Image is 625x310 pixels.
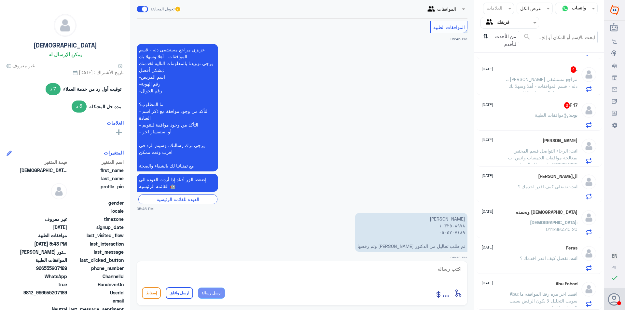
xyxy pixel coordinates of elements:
[151,6,174,12] span: تحويل المحادثة
[198,288,225,299] button: ارسل رسالة
[581,209,597,226] img: defaultAdmin.png
[481,280,493,286] span: [DATE]
[137,174,218,192] p: 12/8/2025, 5:46 PM
[581,245,597,262] img: defaultAdmin.png
[581,174,597,190] img: defaultAdmin.png
[481,244,493,250] span: [DATE]
[486,5,502,13] div: العلامات
[20,208,67,214] span: null
[520,255,570,261] span: : تفضل كيف اقدر اخدمك ؟
[355,213,467,252] p: 12/8/2025, 5:48 PM
[481,209,493,214] span: [DATE]
[571,66,577,73] h5: .
[581,138,597,154] img: defaultAdmin.png
[20,199,67,206] span: null
[451,37,467,41] span: 05:46 PM
[486,18,495,28] img: yourTeam.svg
[612,252,618,259] button: EN
[451,256,467,260] span: 05:48 PM
[68,257,124,263] span: last_clicked_button
[20,289,67,296] span: 9812_966555207189
[570,148,577,154] span: انت
[68,175,124,182] span: last_name
[612,253,618,259] span: EN
[570,255,577,261] span: انت
[535,112,570,118] span: : موافقات الطبية
[564,102,570,109] span: 2
[566,245,577,251] h5: Feras
[20,257,67,263] span: الموافقات الطبية
[51,183,67,199] img: defaultAdmin.png
[20,232,67,239] span: موافقات الطبية
[68,281,124,288] span: HandoverOn
[523,32,531,42] button: search
[530,220,576,225] span: [DEMOGRAPHIC_DATA]
[611,274,618,282] i: check
[68,232,124,239] span: last_visited_flow
[481,102,493,108] span: [DATE]
[20,240,67,247] span: 2025-08-12T14:48:24.696Z
[68,208,124,214] span: locale
[483,31,488,47] i: ⇅
[20,297,67,304] span: null
[68,249,124,255] span: last_message
[560,4,570,13] img: whatsapp.png
[46,83,61,95] span: 7 د
[166,287,193,299] button: ارسل واغلق
[570,112,577,118] span: بوت
[68,159,124,166] span: اسم المتغير
[608,293,621,305] button: الصورة الشخصية
[34,42,97,49] h5: [DEMOGRAPHIC_DATA]
[506,76,507,82] span: .
[564,102,577,109] h5: F 17
[89,103,121,110] span: مدة حل المشكلة
[49,51,82,57] h6: يمكن الإرسال له
[20,265,67,272] span: 966555207189
[481,173,493,179] span: [DATE]
[556,281,577,287] h5: Abu Fahad
[581,281,597,297] img: defaultAdmin.png
[54,14,76,36] img: defaultAdmin.png
[581,102,597,118] img: defaultAdmin.png
[20,281,67,288] span: true
[142,287,161,299] button: إسقاط
[68,240,124,247] span: last_interaction
[571,66,576,73] span: 4
[20,167,67,174] span: Mohammed
[68,183,124,198] span: profile_pic
[107,120,124,126] h6: العلامات
[518,184,570,189] span: : تفضلي كيف اقدر اخدمك ؟
[506,76,577,164] span: : [PERSON_NAME] مراجع مستشفى دله - قسم الموافقات - أهلا وسهلا بك يرجى تزويدنا بالمعلومات التالية ...
[581,66,597,83] img: defaultAdmin.png
[20,249,67,255] span: عبدالله محمد القصيبي ١٠٣٢٥٠٨٩٧٨ ٠٥٠٥٢٠٧١٨٩ تم طلب تحاليل من الدكتور سميح لاوند وتم رفضها
[543,138,577,143] h5: محمد الربيعة
[442,286,449,300] button: ...
[538,174,577,179] h5: الحمدلله
[137,44,218,171] p: 12/8/2025, 5:46 PM
[63,86,121,92] span: توقيت أول رد من خدمة العملاء
[68,167,124,174] span: first_name
[7,69,124,76] span: تاريخ الأشتراك : [DATE]
[570,184,577,189] span: انت
[523,33,531,41] span: search
[68,216,124,222] span: timezone
[68,199,124,206] span: gender
[20,224,67,231] span: 2025-06-22T15:39:36.151Z
[510,291,518,297] span: Abu
[491,31,518,50] span: من الأحدث للأقدم
[481,66,493,72] span: [DATE]
[68,297,124,304] span: email
[72,101,87,112] span: 5 د
[442,287,449,299] span: ...
[138,194,217,204] div: العودة للقائمة الرئيسية
[433,24,465,30] span: الموافقات الطبية
[516,209,577,215] h5: سبحان الله وبحمده
[68,289,124,296] span: UserId
[481,137,493,143] span: [DATE]
[518,31,597,43] input: ابحث بالإسم أو المكان أو إلخ..
[7,62,35,69] span: غير معروف
[68,265,124,272] span: phone_number
[508,148,577,174] span: : الرجاء التواصل قسم المختص بمعالجة موافقات الجمعيات واتس اب 0112994809 , اتمنى لك الشفاء العاجل
[137,206,154,211] span: 05:46 PM
[68,273,124,280] span: ChannelId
